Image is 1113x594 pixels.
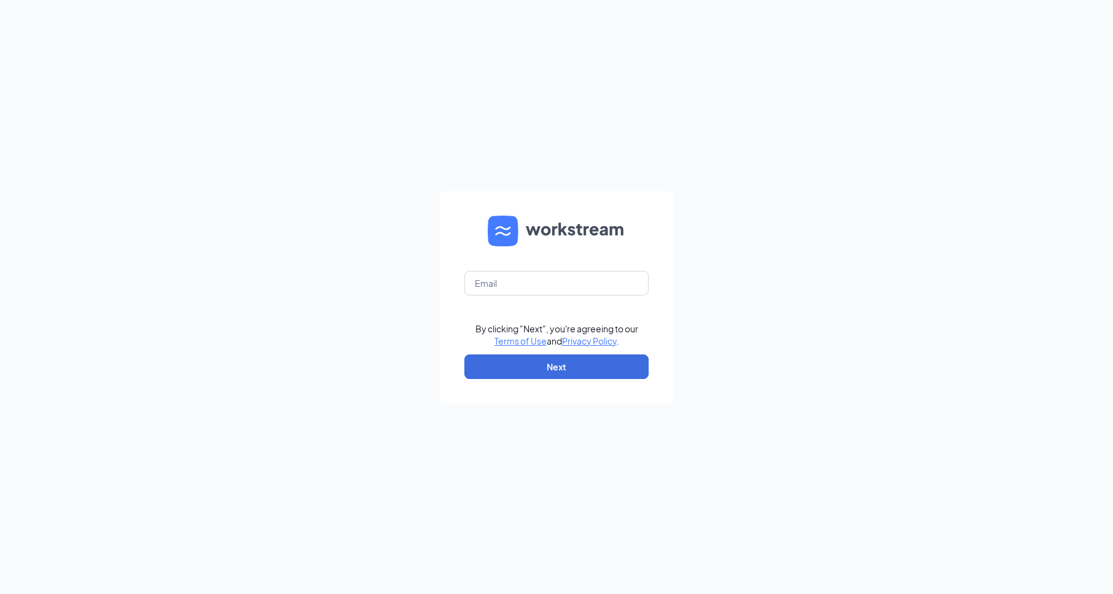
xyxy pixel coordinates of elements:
div: By clicking "Next", you're agreeing to our and . [475,322,638,347]
input: Email [464,271,649,295]
button: Next [464,354,649,379]
a: Terms of Use [494,335,547,346]
img: WS logo and Workstream text [488,216,625,246]
a: Privacy Policy [562,335,617,346]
